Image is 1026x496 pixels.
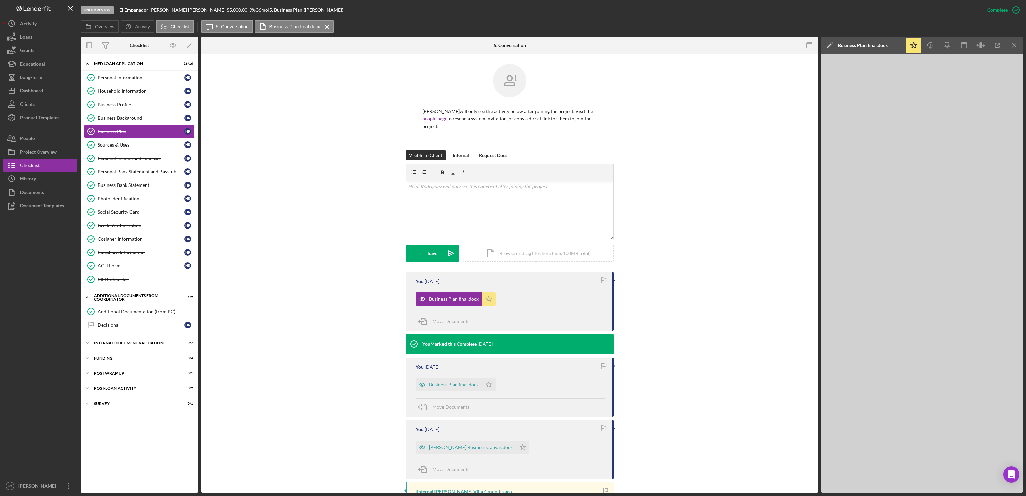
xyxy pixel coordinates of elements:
[255,20,334,33] button: Business Plan final.docx
[84,219,195,232] a: Credit AuthorizationHR
[84,305,195,318] a: Additional Documentation (from PC)
[84,178,195,192] a: Business Bank StatementHR
[216,24,249,29] label: 5. Conversation
[494,43,526,48] div: 5. Conversation
[425,427,439,432] time: 2025-05-30 16:11
[98,263,184,268] div: ACH Form
[81,6,114,14] div: Under Review
[84,259,195,273] a: ACH FormHR
[838,43,888,48] div: Business Plan final.docx
[98,250,184,255] div: Rideshare Information
[119,7,148,13] b: El Empanador
[432,318,469,324] span: Move Documents
[425,364,439,370] time: 2025-08-12 20:45
[181,402,193,406] div: 0 / 1
[428,245,437,262] div: Save
[184,128,191,135] div: H R
[98,182,184,188] div: Business Bank Statement
[94,402,176,406] div: Survey
[416,378,496,391] button: Business Plan final.docx
[119,7,150,13] div: |
[184,236,191,242] div: H R
[409,150,442,160] div: Visible to Client
[184,262,191,269] div: H R
[181,61,193,66] div: 16 / 16
[479,150,507,160] div: Request Docs
[256,7,268,13] div: 36 mo
[94,61,176,66] div: MED Loan Application
[98,102,184,107] div: Business Profile
[84,84,195,98] a: Household InformationHR
[94,386,176,390] div: Post-Loan Activity
[81,20,119,33] button: Overview
[422,341,477,347] div: You Marked this Complete
[416,364,424,370] div: You
[416,399,476,415] button: Move Documents
[98,322,184,328] div: Decisions
[84,246,195,259] a: Rideshare InformationHR
[84,71,195,84] a: Personal InformationHR
[184,141,191,148] div: H R
[987,3,1008,17] div: Complete
[98,88,184,94] div: Household Information
[416,441,529,454] button: [PERSON_NAME] Business Canvas.docx
[422,116,447,121] a: people page
[184,195,191,202] div: H R
[181,356,193,360] div: 0 / 4
[94,356,176,360] div: Funding
[84,205,195,219] a: Social Security CardHR
[8,484,12,488] text: MT
[416,279,424,284] div: You
[84,318,195,332] a: DecisionsHR
[156,20,194,33] button: Checklist
[171,24,190,29] label: Checklist
[84,125,195,138] a: Business PlanHR
[94,341,176,345] div: Internal Document Validation
[121,20,154,33] button: Activity
[84,111,195,125] a: Business BackgroundHR
[406,245,459,262] button: Save
[416,461,476,478] button: Move Documents
[201,20,253,33] button: 5. Conversation
[432,404,469,410] span: Move Documents
[181,341,193,345] div: 0 / 7
[478,341,493,347] time: 2025-08-12 20:46
[94,294,176,301] div: Additional Documents from Coordinator
[268,7,343,13] div: | 5. Business Plan ([PERSON_NAME])
[476,150,511,160] button: Request Docs
[416,489,483,494] div: [Internal] [PERSON_NAME] Villa
[98,196,184,201] div: Photo Identification
[84,138,195,152] a: Sources & UsesHR
[98,223,184,228] div: Credit Authorization
[1003,466,1019,483] div: Open Intercom Messenger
